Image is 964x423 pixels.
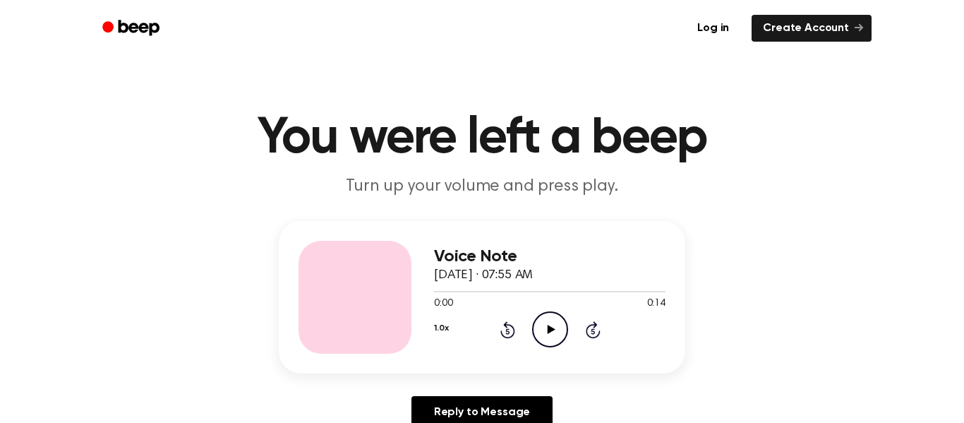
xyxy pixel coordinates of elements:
span: 0:00 [434,297,452,311]
h1: You were left a beep [121,113,843,164]
a: Beep [92,15,172,42]
span: [DATE] · 07:55 AM [434,269,533,282]
h3: Voice Note [434,247,665,266]
p: Turn up your volume and press play. [211,175,753,198]
a: Create Account [752,15,872,42]
span: 0:14 [647,297,665,311]
button: 1.0x [434,316,448,340]
a: Log in [683,12,743,44]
